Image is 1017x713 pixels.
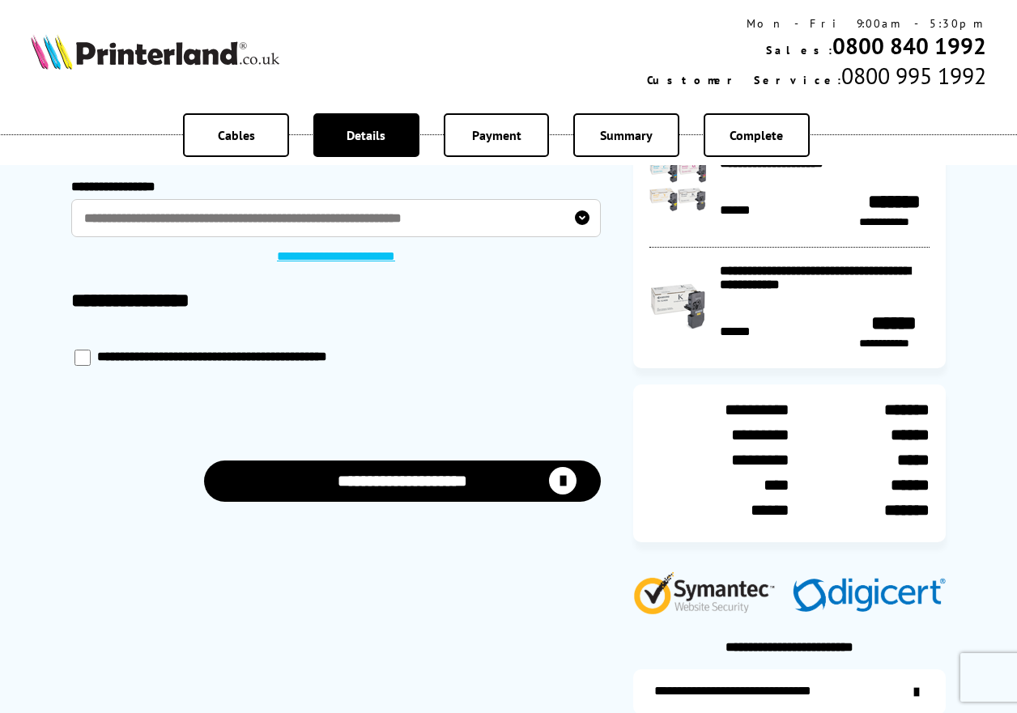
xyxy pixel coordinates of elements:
span: Payment [472,127,521,143]
span: Sales: [766,43,832,57]
span: 0800 995 1992 [841,61,986,91]
img: Printerland Logo [31,34,279,69]
span: Complete [730,127,783,143]
div: Mon - Fri 9:00am - 5:30pm [647,16,986,31]
span: Customer Service: [647,73,841,87]
a: 0800 840 1992 [832,31,986,61]
span: Cables [218,127,255,143]
span: Details [347,127,385,143]
span: Summary [600,127,653,143]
